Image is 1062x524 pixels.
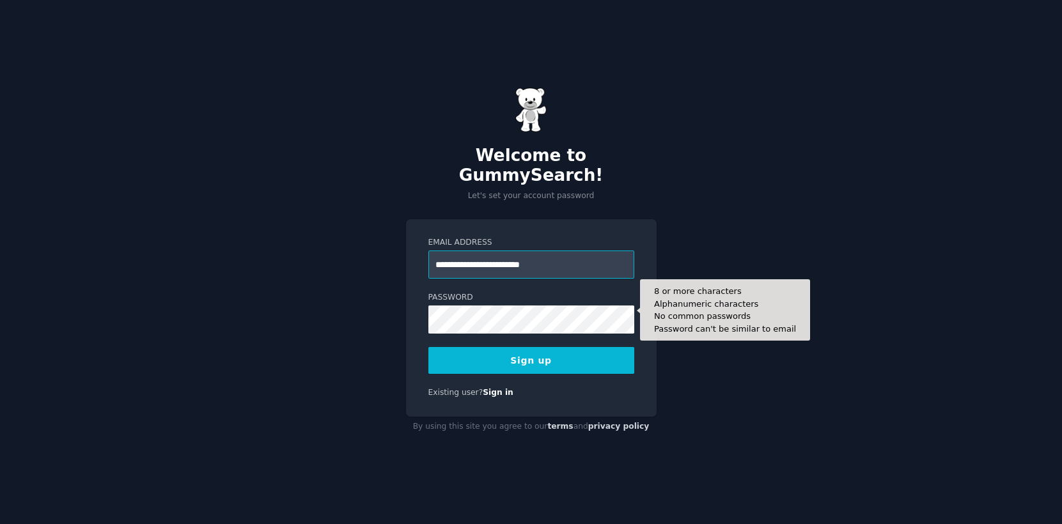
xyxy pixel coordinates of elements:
label: Password [428,292,634,304]
div: By using this site you agree to our and [406,417,657,437]
button: Sign up [428,347,634,374]
a: terms [547,422,573,431]
p: Let's set your account password [406,190,657,202]
img: Gummy Bear [515,88,547,132]
label: Email Address [428,237,634,249]
span: Existing user? [428,388,483,397]
a: privacy policy [588,422,650,431]
h2: Welcome to GummySearch! [406,146,657,186]
a: Sign in [483,388,513,397]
